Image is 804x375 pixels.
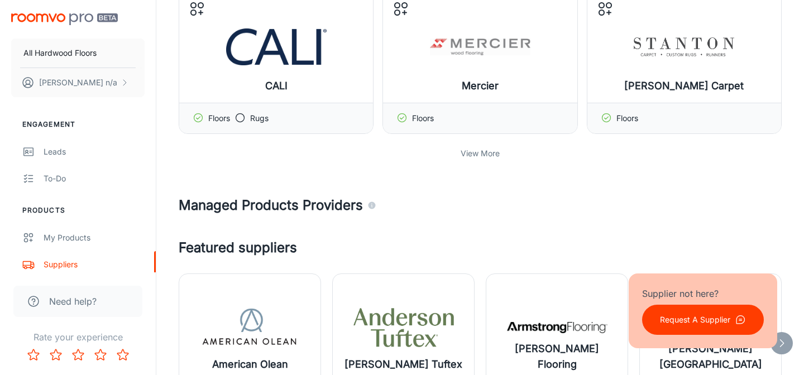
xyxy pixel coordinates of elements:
[179,238,782,258] h4: Featured suppliers
[45,344,67,366] button: Rate 2 star
[200,305,300,350] img: American Olean
[44,146,145,158] div: Leads
[507,305,607,350] img: Armstrong Flooring
[642,305,764,335] button: Request A Supplier
[642,287,764,300] p: Supplier not here?
[39,76,117,89] p: [PERSON_NAME] n/a
[179,195,782,215] h4: Managed Products Providers
[367,195,376,215] div: Agencies and suppliers who work with us to automatically identify the specific products you carry
[22,344,45,366] button: Rate 1 star
[660,314,730,326] p: Request A Supplier
[649,341,772,372] h6: [PERSON_NAME] [GEOGRAPHIC_DATA]
[461,147,500,160] p: View More
[44,232,145,244] div: My Products
[44,172,145,185] div: To-do
[250,112,269,124] p: Rugs
[344,357,462,372] h6: [PERSON_NAME] Tuftex
[9,330,147,344] p: Rate your experience
[11,39,145,68] button: All Hardwood Floors
[353,305,454,350] img: Anderson Tuftex
[11,68,145,97] button: [PERSON_NAME] n/a
[208,112,230,124] p: Floors
[67,344,89,366] button: Rate 3 star
[616,112,638,124] p: Floors
[112,344,134,366] button: Rate 5 star
[49,295,97,308] span: Need help?
[412,112,434,124] p: Floors
[212,357,288,372] h6: American Olean
[11,13,118,25] img: Roomvo PRO Beta
[495,341,619,372] h6: [PERSON_NAME] Flooring
[23,47,97,59] p: All Hardwood Floors
[89,344,112,366] button: Rate 4 star
[44,258,145,271] div: Suppliers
